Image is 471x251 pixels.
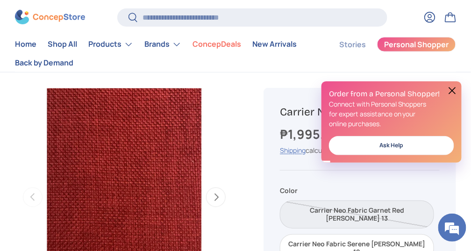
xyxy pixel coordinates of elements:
div: Minimize live chat window [153,5,176,27]
a: Personal Shopper [377,37,456,52]
img: ConcepStore [15,10,85,25]
h2: Order from a Personal Shopper! [329,89,454,99]
a: Home [15,36,36,54]
div: Chat with us now [49,52,157,65]
nav: Secondary [317,35,456,72]
a: Shop All [48,36,77,54]
a: Stories [339,36,366,54]
h1: Carrier Neo Fabric [280,105,440,119]
span: Personal Shopper [385,41,449,49]
textarea: Type your message and hit 'Enter' [5,158,178,191]
a: Back by Demand [15,54,73,72]
strong: ₱1,995.00 [280,126,343,143]
a: ConcepDeals [193,36,241,54]
a: Shipping [280,146,306,155]
a: New Arrivals [252,36,297,54]
summary: Products [83,35,139,54]
label: Sold out [280,201,434,229]
legend: Color [280,186,298,195]
p: Connect with Personal Shoppers for expert assistance on your online purchases. [329,99,454,129]
a: Ask Help [329,136,454,155]
nav: Primary [15,35,317,72]
summary: Brands [139,35,187,54]
span: We're online! [54,69,129,164]
div: calculated at checkout. [280,145,440,155]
